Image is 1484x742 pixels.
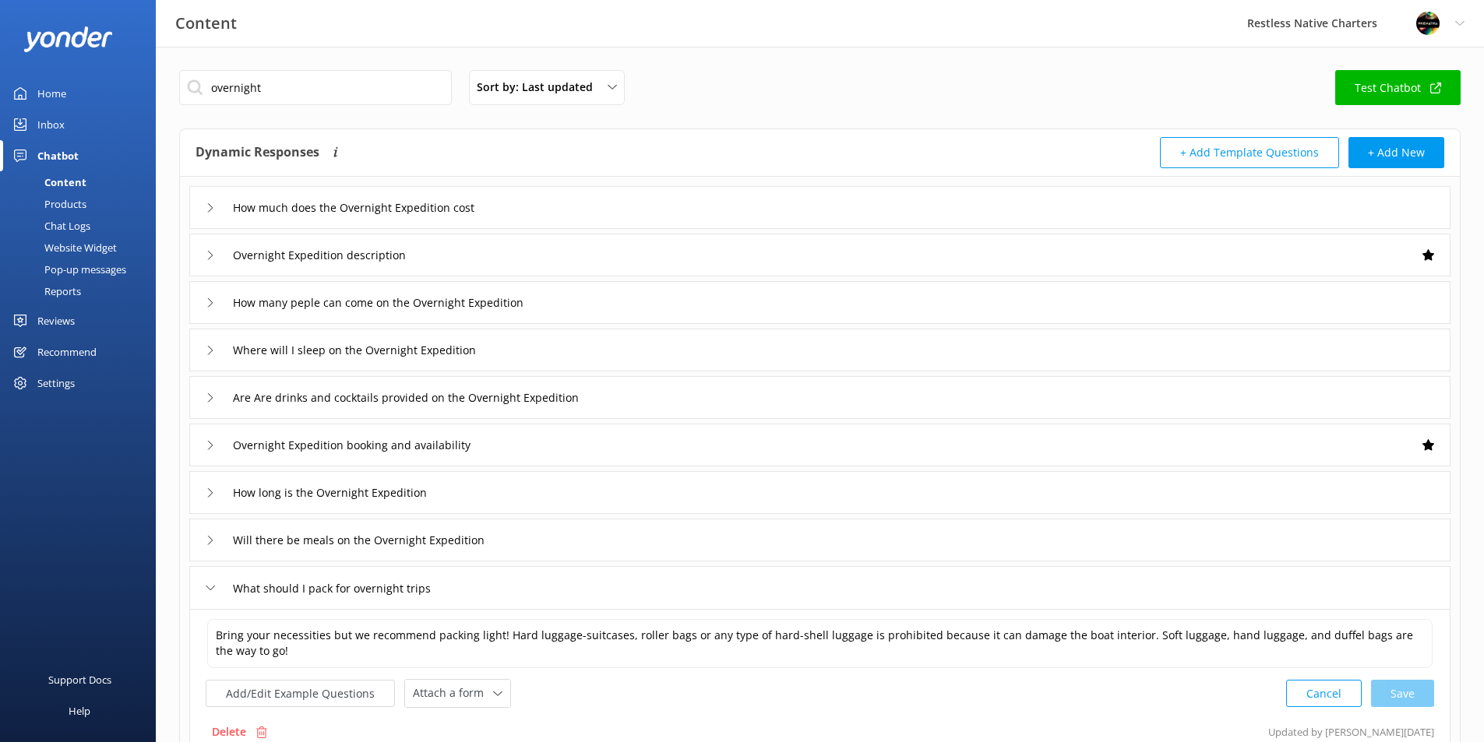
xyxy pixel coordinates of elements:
a: Website Widget [9,237,156,258]
div: Help [69,695,90,726]
span: Attach a form [413,684,493,702]
input: Search all Chatbot Content [179,70,452,105]
button: + Add Template Questions [1160,137,1339,168]
a: Chat Logs [9,215,156,237]
textarea: Bring your necessities but we recommend packing light! Hard luggage-suitcases, roller bags or any... [207,619,1433,668]
button: Add/Edit Example Questions [206,680,395,707]
img: yonder-white-logo.png [23,26,113,52]
div: Support Docs [48,664,111,695]
div: Recommend [37,336,97,367]
a: Content [9,171,156,193]
div: Content [9,171,86,193]
div: Pop-up messages [9,258,126,280]
div: Chat Logs [9,215,90,237]
div: Reports [9,280,81,302]
a: Products [9,193,156,215]
img: 845-1757966664.jpg [1416,12,1440,35]
button: + Add New [1348,137,1444,168]
p: Delete [212,723,246,740]
h3: Content [175,11,237,36]
span: Sort by: Last updated [477,79,602,96]
div: Settings [37,367,75,399]
div: Products [9,193,86,215]
a: Pop-up messages [9,258,156,280]
div: Reviews [37,305,75,336]
a: Reports [9,280,156,302]
div: Home [37,78,66,109]
div: Inbox [37,109,65,140]
div: Website Widget [9,237,117,258]
div: Chatbot [37,140,79,171]
button: Cancel [1286,680,1362,707]
h4: Dynamic Responses [196,137,319,168]
a: Test Chatbot [1335,70,1461,105]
